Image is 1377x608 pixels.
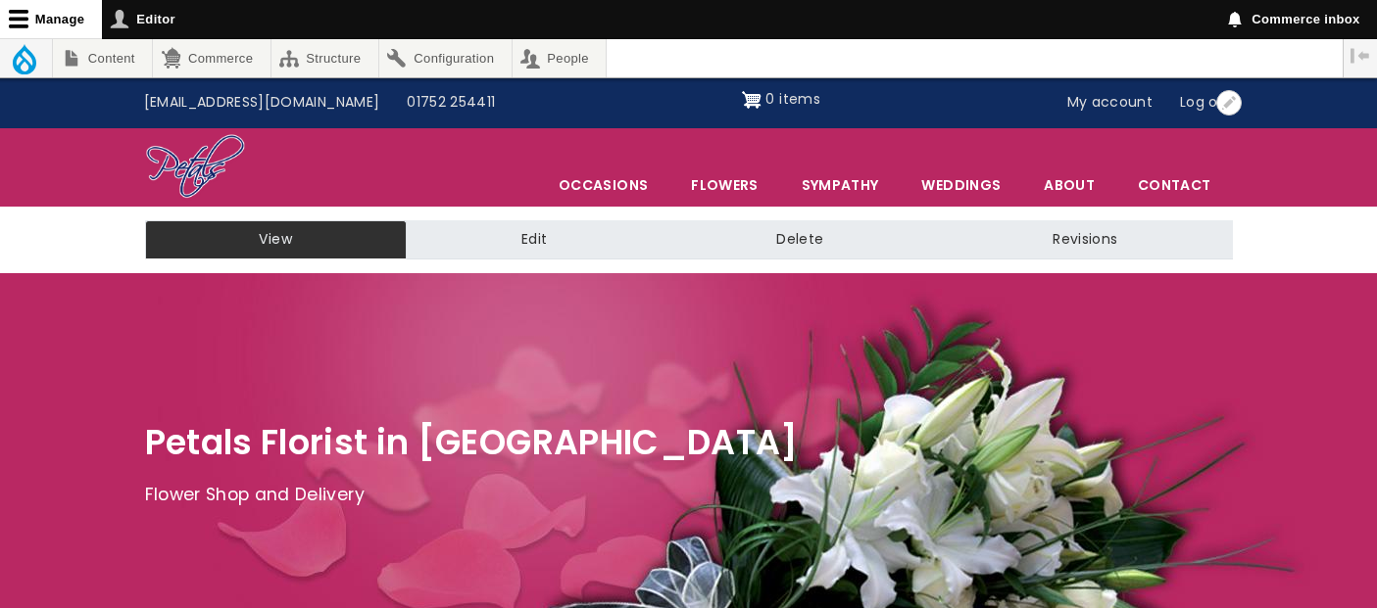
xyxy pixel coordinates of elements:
button: Open User account menu configuration options [1216,90,1242,116]
span: Petals Florist in [GEOGRAPHIC_DATA] [145,418,799,466]
a: Log out [1166,84,1247,121]
a: Configuration [379,39,512,77]
p: Flower Shop and Delivery [145,481,1233,510]
nav: Tabs [130,220,1248,259]
a: My account [1054,84,1167,121]
a: Revisions [938,220,1232,259]
a: About [1023,164,1115,206]
a: [EMAIL_ADDRESS][DOMAIN_NAME] [130,84,394,121]
a: Content [53,39,152,77]
a: Edit [407,220,662,259]
a: Contact [1117,164,1231,206]
a: 01752 254411 [393,84,509,121]
button: Vertical orientation [1344,39,1377,72]
img: Shopping cart [742,84,762,116]
a: View [145,220,407,259]
a: Sympathy [781,164,900,206]
a: Shopping cart 0 items [742,84,820,116]
a: Commerce [153,39,270,77]
span: Weddings [901,164,1021,206]
img: Home [145,133,246,202]
a: Structure [271,39,378,77]
a: Flowers [670,164,778,206]
span: 0 items [765,89,819,109]
a: People [513,39,607,77]
span: Occasions [538,164,668,206]
a: Delete [662,220,938,259]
